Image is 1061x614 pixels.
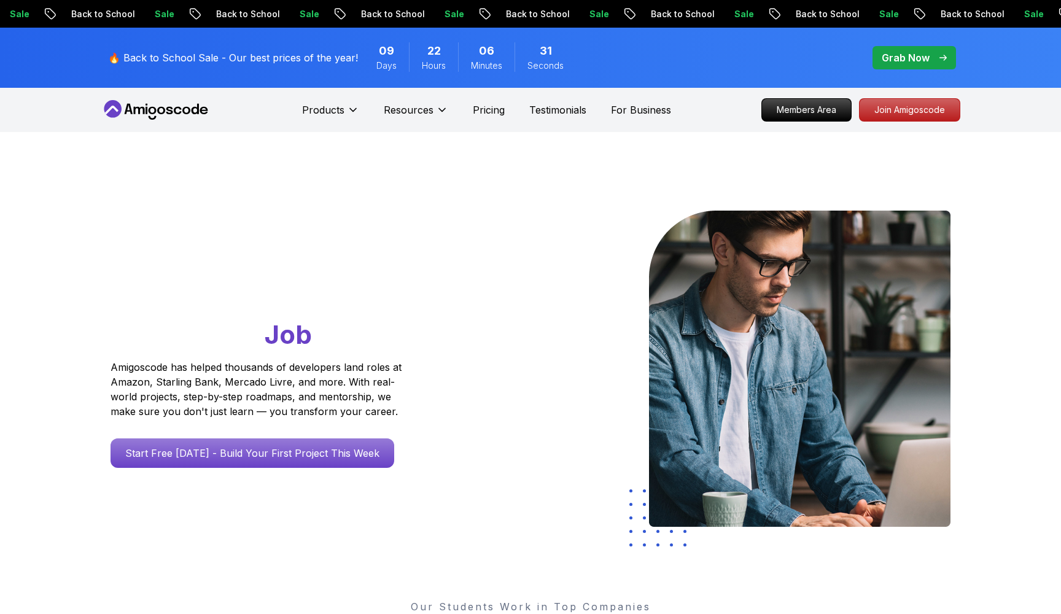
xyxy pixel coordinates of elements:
[139,8,178,20] p: Sale
[573,8,613,20] p: Sale
[200,8,284,20] p: Back to School
[111,438,394,468] a: Start Free [DATE] - Build Your First Project This Week
[780,8,863,20] p: Back to School
[429,8,468,20] p: Sale
[860,99,960,121] p: Join Amigoscode
[111,211,449,352] h1: Go From Learning to Hired: Master Java, Spring Boot & Cloud Skills That Get You the
[345,8,429,20] p: Back to School
[635,8,718,20] p: Back to School
[762,99,851,121] p: Members Area
[384,103,448,127] button: Resources
[649,211,950,527] img: hero
[55,8,139,20] p: Back to School
[111,599,950,614] p: Our Students Work in Top Companies
[529,103,586,117] a: Testimonials
[718,8,758,20] p: Sale
[379,42,394,60] span: 9 Days
[302,103,359,127] button: Products
[611,103,671,117] a: For Business
[925,8,1008,20] p: Back to School
[108,50,358,65] p: 🔥 Back to School Sale - Our best prices of the year!
[863,8,903,20] p: Sale
[527,60,564,72] span: Seconds
[882,50,930,65] p: Grab Now
[540,42,552,60] span: 31 Seconds
[111,360,405,419] p: Amigoscode has helped thousands of developers land roles at Amazon, Starling Bank, Mercado Livre,...
[422,60,446,72] span: Hours
[384,103,433,117] p: Resources
[471,60,502,72] span: Minutes
[473,103,505,117] a: Pricing
[302,103,344,117] p: Products
[376,60,397,72] span: Days
[1008,8,1047,20] p: Sale
[761,98,852,122] a: Members Area
[479,42,494,60] span: 6 Minutes
[284,8,323,20] p: Sale
[490,8,573,20] p: Back to School
[265,319,312,350] span: Job
[427,42,441,60] span: 22 Hours
[859,98,960,122] a: Join Amigoscode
